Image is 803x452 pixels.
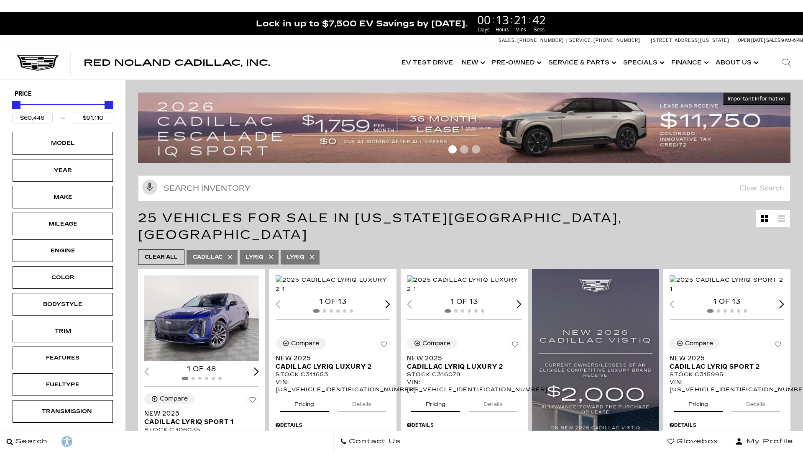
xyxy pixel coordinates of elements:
[422,340,450,347] div: Compare
[13,400,113,423] div: TransmissionTransmission
[670,338,720,349] button: Compare Vehicle
[160,395,188,403] div: Compare
[144,275,259,362] div: 1 / 2
[276,338,326,349] button: Compare Vehicle
[144,409,259,426] a: New 2025Cadillac LYRIQ Sport 1
[145,252,178,262] span: Clear All
[13,320,113,342] div: TrimTrim
[276,275,390,294] div: 1 / 2
[685,340,713,347] div: Compare
[723,92,790,105] button: Important Information
[42,407,84,416] div: Transmission
[13,239,113,262] div: EngineEngine
[144,418,253,426] span: Cadillac LYRIQ Sport 1
[17,55,59,71] a: Cadillac Dark Logo with Cadillac White Text
[667,46,711,80] a: Finance
[460,145,468,154] span: Go to slide 2
[42,273,84,282] div: Color
[73,113,113,123] input: Maximum
[246,252,263,262] span: Lyriq
[105,101,113,109] div: Maximum Price
[276,354,390,371] a: New 2025Cadillac LYRIQ Luxury 2
[513,14,529,26] span: 21
[144,365,259,374] div: 1 of 48
[458,46,488,80] a: New
[407,275,522,294] img: 2025 Cadillac LYRIQ Luxury 2 1
[566,38,642,43] a: Service: [PHONE_NUMBER]
[670,362,778,371] span: Cadillac LYRIQ Sport 2
[651,38,729,43] a: [STREET_ADDRESS][US_STATE]
[333,431,407,452] a: Contact Us
[670,354,784,371] a: New 2025Cadillac LYRIQ Sport 2
[138,92,790,162] img: 2509-September-FOM-Escalade-IQ-Lease9
[529,13,531,26] span: :
[711,46,761,80] a: About Us
[42,246,84,255] div: Engine
[544,46,619,80] a: Service & Parts
[42,326,84,336] div: Trim
[517,300,522,308] div: Next slide
[407,378,522,393] div: VIN: [US_VEHICLE_IDENTIFICATION_NUMBER]
[84,59,270,67] a: Red Noland Cadillac, Inc.
[492,13,494,26] span: :
[472,145,480,154] span: Go to slide 3
[728,95,785,102] span: Important Information
[13,373,113,396] div: FueltypeFueltype
[193,252,222,262] span: Cadillac
[13,436,48,447] span: Search
[476,14,492,26] span: 00
[661,431,725,452] a: Glovebox
[448,145,457,154] span: Go to slide 1
[499,38,516,43] span: Sales:
[144,393,194,404] button: Compare Vehicle
[276,371,390,378] div: Stock : C311653
[670,275,784,294] div: 1 / 2
[338,393,386,412] button: details tab
[407,421,522,429] div: Pricing Details - New 2025 Cadillac LYRIQ Luxury 2
[42,219,84,229] div: Mileage
[12,101,20,109] div: Minimum Price
[276,354,384,362] span: New 2025
[407,354,515,362] span: New 2025
[84,58,270,68] span: Red Noland Cadillac, Inc.
[670,421,784,429] div: Pricing Details - New 2025 Cadillac LYRIQ Sport 2
[287,252,304,262] span: LYRIQ
[569,38,592,43] span: Service:
[510,13,513,26] span: :
[13,132,113,154] div: ModelModel
[674,393,723,412] button: pricing tab
[766,38,781,43] span: Sales:
[476,26,492,33] span: Days
[144,426,259,434] div: Stock : C306035
[772,338,784,354] button: Save Vehicle
[499,38,566,43] a: Sales: [PHONE_NUMBER]
[385,300,390,308] div: Next slide
[15,90,111,98] h5: Price
[407,297,522,306] div: 1 of 13
[42,193,84,202] div: Make
[509,338,522,354] button: Save Vehicle
[670,378,784,393] div: VIN: [US_VEHICLE_IDENTIFICATION_NUMBER]
[743,436,793,447] span: My Profile
[531,26,547,33] span: Secs
[407,354,522,371] a: New 2025Cadillac LYRIQ Luxury 2
[13,293,113,316] div: BodystyleBodystyle
[280,393,329,412] button: pricing tab
[738,38,765,43] span: Open [DATE]
[42,139,84,148] div: Model
[144,409,253,418] span: New 2025
[670,354,778,362] span: New 2025
[513,26,529,33] span: Mins
[670,371,784,378] div: Stock : C315995
[138,211,622,242] span: 25 Vehicles for Sale in [US_STATE][GEOGRAPHIC_DATA], [GEOGRAPHIC_DATA]
[725,431,803,452] button: Open user profile menu
[411,393,460,412] button: pricing tab
[276,378,390,393] div: VIN: [US_VEHICLE_IDENTIFICATION_NUMBER]
[670,297,784,306] div: 1 of 13
[13,159,113,182] div: YearYear
[42,300,84,309] div: Bodystyle
[674,436,719,447] span: Glovebox
[13,266,113,289] div: ColorColor
[276,297,390,306] div: 1 of 13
